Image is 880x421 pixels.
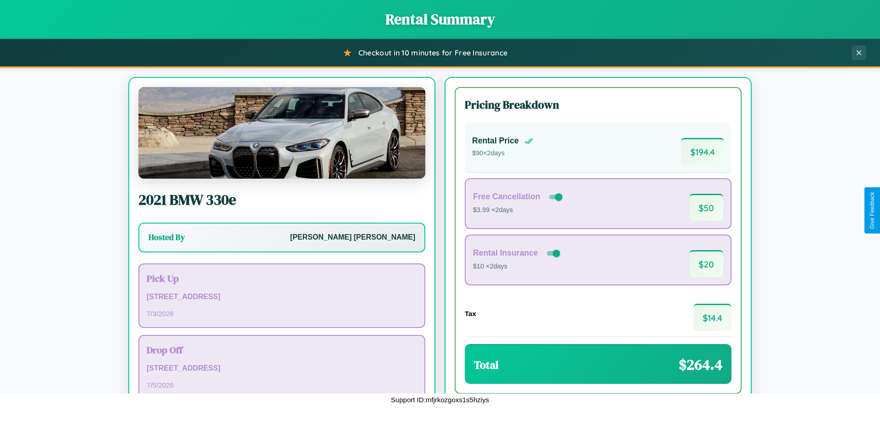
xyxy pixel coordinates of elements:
[465,97,731,112] h3: Pricing Breakdown
[472,136,519,146] h4: Rental Price
[391,394,489,406] p: Support ID: mfjrkozgoxs1s5hziys
[147,379,417,391] p: 7 / 5 / 2026
[358,48,507,57] span: Checkout in 10 minutes for Free Insurance
[148,232,185,243] h3: Hosted By
[474,357,499,372] h3: Total
[147,272,417,285] h3: Pick Up
[473,192,540,202] h4: Free Cancellation
[465,310,476,317] h4: Tax
[473,261,562,273] p: $10 × 2 days
[689,250,723,277] span: $ 20
[138,87,425,179] img: BMW 330e
[147,343,417,356] h3: Drop Off
[693,304,731,331] span: $ 14.4
[681,138,724,165] span: $ 194.4
[689,194,723,221] span: $ 50
[147,362,417,375] p: [STREET_ADDRESS]
[679,355,722,375] span: $ 264.4
[290,231,415,244] p: [PERSON_NAME] [PERSON_NAME]
[147,307,417,320] p: 7 / 3 / 2026
[473,204,564,216] p: $3.99 × 2 days
[473,248,538,258] h4: Rental Insurance
[138,190,425,210] h2: 2021 BMW 330e
[472,148,533,159] p: $ 90 × 2 days
[9,9,871,29] h1: Rental Summary
[147,290,417,304] p: [STREET_ADDRESS]
[869,192,875,229] div: Give Feedback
